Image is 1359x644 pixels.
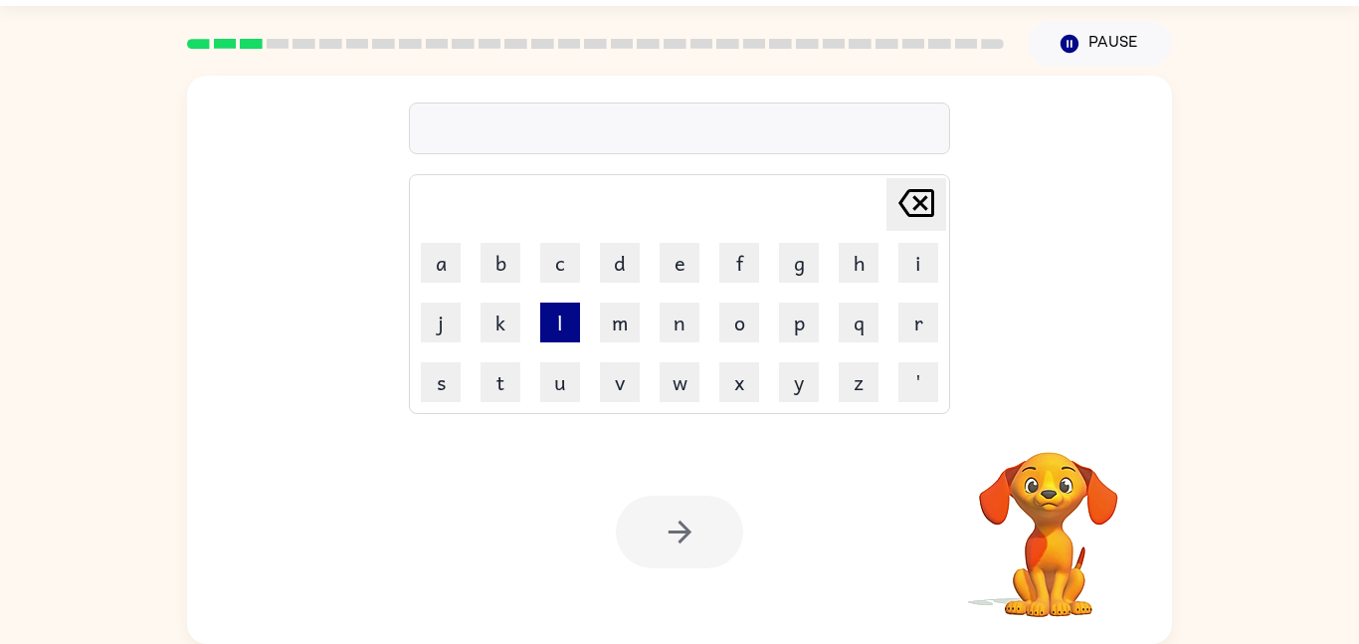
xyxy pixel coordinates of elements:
button: w [660,362,699,402]
button: i [898,243,938,283]
button: o [719,303,759,342]
button: Pause [1028,21,1172,67]
button: s [421,362,461,402]
button: q [839,303,878,342]
button: ' [898,362,938,402]
button: d [600,243,640,283]
button: t [481,362,520,402]
button: y [779,362,819,402]
button: j [421,303,461,342]
button: u [540,362,580,402]
button: a [421,243,461,283]
button: x [719,362,759,402]
button: g [779,243,819,283]
video: Your browser must support playing .mp4 files to use Literably. Please try using another browser. [949,421,1148,620]
button: e [660,243,699,283]
button: n [660,303,699,342]
button: h [839,243,878,283]
button: v [600,362,640,402]
button: b [481,243,520,283]
button: m [600,303,640,342]
button: k [481,303,520,342]
button: c [540,243,580,283]
button: f [719,243,759,283]
button: r [898,303,938,342]
button: z [839,362,878,402]
button: p [779,303,819,342]
button: l [540,303,580,342]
